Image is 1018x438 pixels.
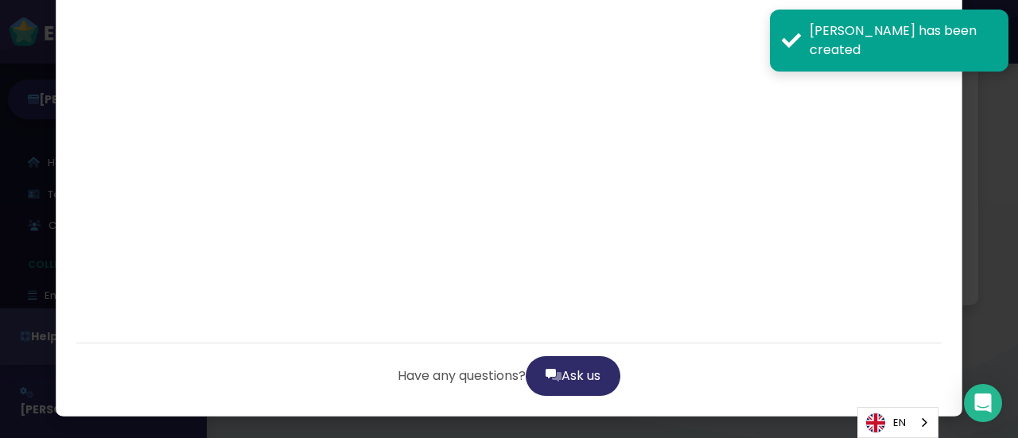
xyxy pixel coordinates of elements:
[810,21,997,60] div: Emily Richardson has been created
[964,384,1002,422] div: Open Intercom Messenger
[526,356,620,396] button: Ask us
[76,356,942,396] p: Have any questions?
[858,408,938,437] a: EN
[857,407,938,438] div: Language
[857,407,938,438] aside: Language selected: English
